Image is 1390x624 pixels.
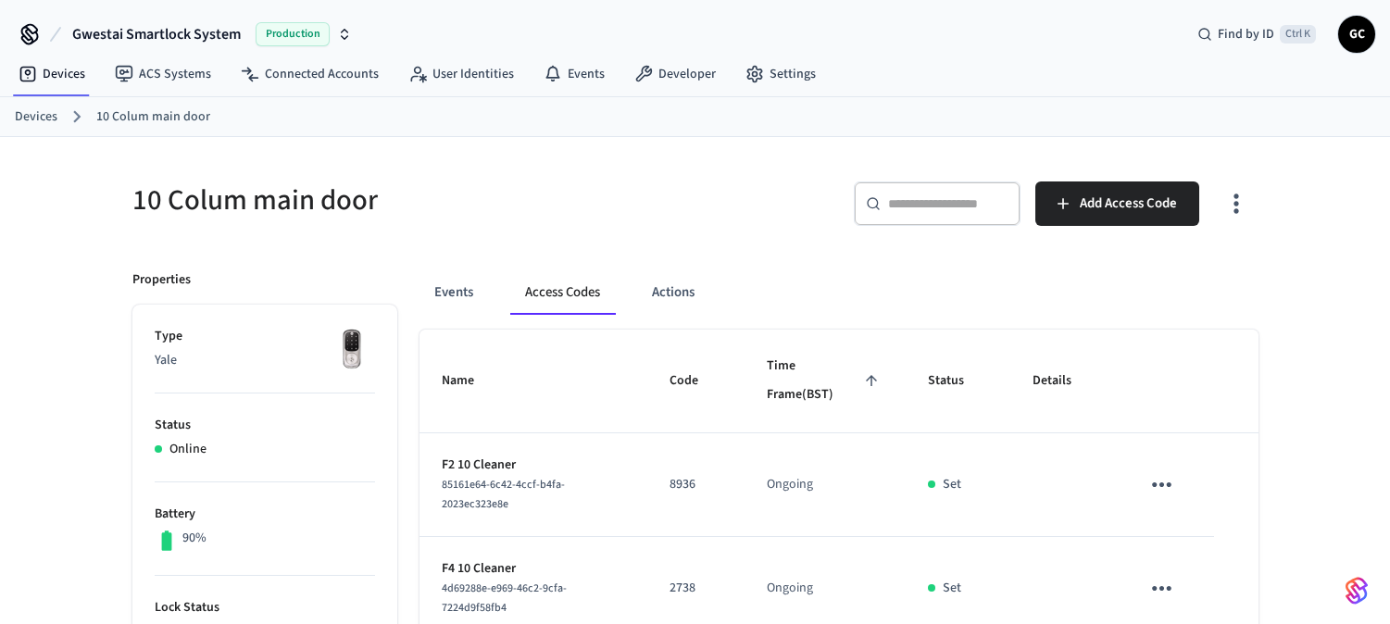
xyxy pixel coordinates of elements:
a: 10 Colum main door [96,107,210,127]
button: Events [420,270,488,315]
span: Name [442,367,498,395]
p: F4 10 Cleaner [442,559,625,579]
p: Properties [132,270,191,290]
p: F2 10 Cleaner [442,456,625,475]
span: GC [1340,18,1373,51]
img: Yale Assure Touchscreen Wifi Smart Lock, Satin Nickel, Front [329,327,375,373]
span: Find by ID [1218,25,1274,44]
p: Battery [155,505,375,524]
a: User Identities [394,57,529,91]
a: Devices [4,57,100,91]
button: GC [1338,16,1375,53]
a: ACS Systems [100,57,226,91]
p: 8936 [670,475,722,494]
p: Online [169,440,207,459]
span: Time Frame(BST) [767,352,884,410]
h5: 10 Colum main door [132,181,684,219]
a: Events [529,57,620,91]
a: Connected Accounts [226,57,394,91]
span: Ctrl K [1280,25,1316,44]
p: Lock Status [155,598,375,618]
span: Gwestai Smartlock System [72,23,241,45]
a: Settings [731,57,831,91]
div: ant example [420,270,1259,315]
td: Ongoing [745,433,907,537]
div: Find by IDCtrl K [1183,18,1331,51]
span: 85161e64-6c42-4ccf-b4fa-2023ec323e8e [442,477,565,512]
span: Production [256,22,330,46]
span: 4d69288e-e969-46c2-9cfa-7224d9f58fb4 [442,580,567,616]
span: Details [1033,367,1096,395]
p: Status [155,416,375,435]
p: 2738 [670,579,722,598]
p: Type [155,327,375,346]
span: Add Access Code [1080,192,1177,216]
span: Code [670,367,722,395]
p: Yale [155,351,375,370]
a: Developer [620,57,731,91]
p: Set [943,579,961,598]
button: Add Access Code [1035,181,1199,226]
button: Actions [637,270,709,315]
p: Set [943,475,961,494]
img: SeamLogoGradient.69752ec5.svg [1346,576,1368,605]
p: 90% [182,529,207,548]
a: Devices [15,107,57,127]
span: Status [928,367,988,395]
button: Access Codes [510,270,615,315]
